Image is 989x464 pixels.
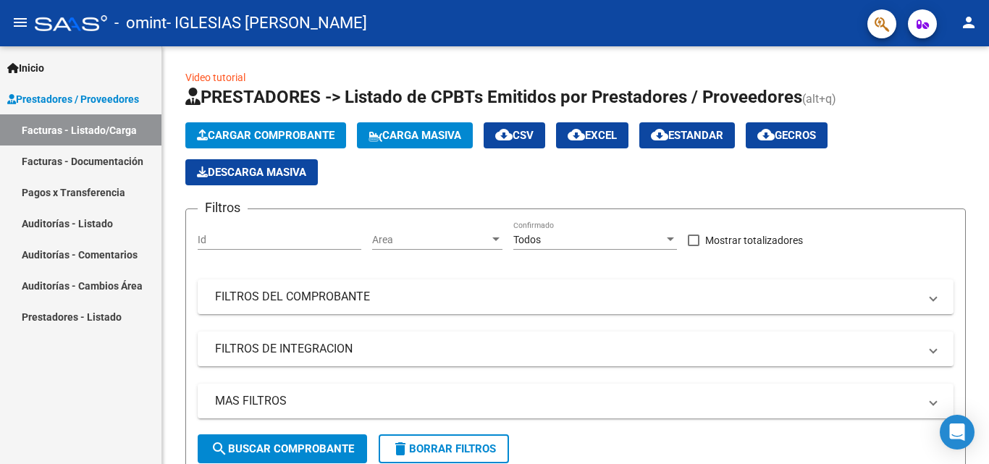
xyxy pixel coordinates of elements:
button: Carga Masiva [357,122,473,148]
button: Borrar Filtros [379,434,509,463]
app-download-masive: Descarga masiva de comprobantes (adjuntos) [185,159,318,185]
span: Borrar Filtros [392,442,496,455]
mat-icon: cloud_download [757,126,775,143]
span: - IGLESIAS [PERSON_NAME] [167,7,367,39]
button: CSV [484,122,545,148]
button: Gecros [746,122,828,148]
span: Area [372,234,489,246]
mat-panel-title: FILTROS DEL COMPROBANTE [215,289,919,305]
span: Descarga Masiva [197,166,306,179]
span: Todos [513,234,541,245]
div: Open Intercom Messenger [940,415,975,450]
mat-panel-title: MAS FILTROS [215,393,919,409]
span: EXCEL [568,129,617,142]
button: EXCEL [556,122,628,148]
mat-expansion-panel-header: FILTROS DEL COMPROBANTE [198,279,954,314]
mat-icon: search [211,440,228,457]
mat-expansion-panel-header: MAS FILTROS [198,384,954,418]
span: Inicio [7,60,44,76]
a: Video tutorial [185,72,245,83]
span: Gecros [757,129,816,142]
mat-icon: delete [392,440,409,457]
button: Buscar Comprobante [198,434,367,463]
mat-icon: cloud_download [568,126,585,143]
button: Cargar Comprobante [185,122,346,148]
mat-icon: cloud_download [651,126,668,143]
span: - omint [114,7,167,39]
button: Estandar [639,122,735,148]
span: (alt+q) [802,92,836,106]
span: Buscar Comprobante [211,442,354,455]
mat-icon: cloud_download [495,126,513,143]
span: Carga Masiva [369,129,461,142]
span: Cargar Comprobante [197,129,334,142]
mat-icon: person [960,14,977,31]
h3: Filtros [198,198,248,218]
mat-expansion-panel-header: FILTROS DE INTEGRACION [198,332,954,366]
mat-icon: menu [12,14,29,31]
span: Mostrar totalizadores [705,232,803,249]
span: CSV [495,129,534,142]
span: Prestadores / Proveedores [7,91,139,107]
span: Estandar [651,129,723,142]
span: PRESTADORES -> Listado de CPBTs Emitidos por Prestadores / Proveedores [185,87,802,107]
mat-panel-title: FILTROS DE INTEGRACION [215,341,919,357]
button: Descarga Masiva [185,159,318,185]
